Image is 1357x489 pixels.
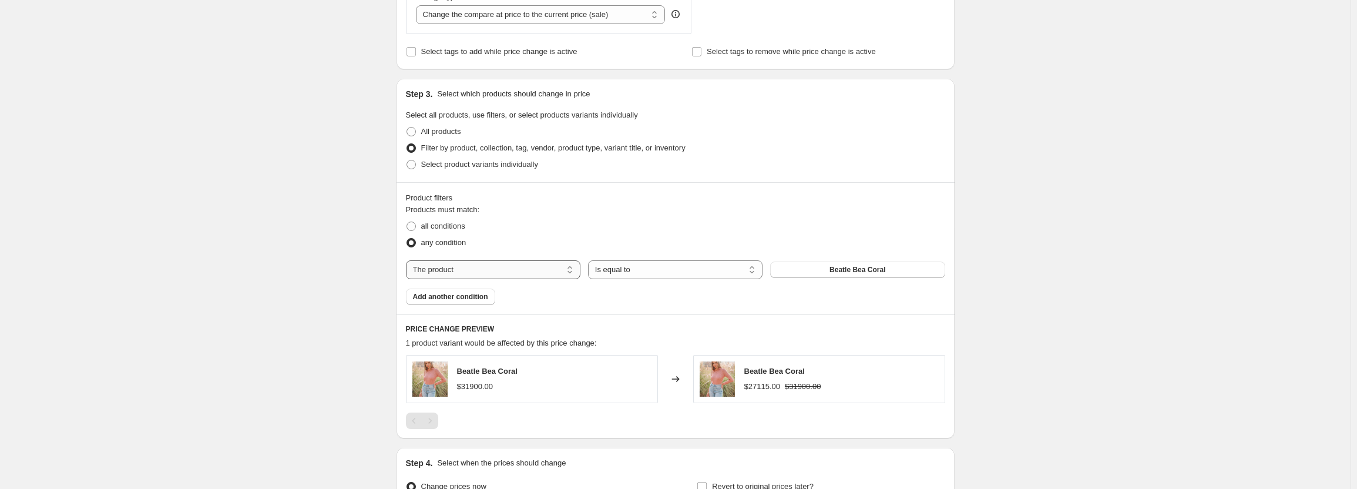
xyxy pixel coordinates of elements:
span: Filter by product, collection, tag, vendor, product type, variant title, or inventory [421,143,686,152]
p: Select which products should change in price [437,88,590,100]
h2: Step 3. [406,88,433,100]
h2: Step 4. [406,457,433,469]
p: Select when the prices should change [437,457,566,469]
span: Add another condition [413,292,488,302]
span: Select product variants individually [421,160,538,169]
span: Select all products, use filters, or select products variants individually [406,110,638,119]
span: Select tags to add while price change is active [421,47,577,56]
span: $31900.00 [457,382,493,391]
span: any condition [421,238,466,247]
nav: Pagination [406,413,438,429]
span: all conditions [421,222,465,230]
img: 001_bea1ae9a-6000-45f3-a232-9a685d6af730_80x.jpg [412,361,448,397]
button: Beatle Bea Coral [770,262,945,278]
span: $31900.00 [785,382,821,391]
span: Select tags to remove while price change is active [707,47,876,56]
span: Products must match: [406,205,480,214]
img: 001_bea1ae9a-6000-45f3-a232-9a685d6af730_80x.jpg [700,361,735,397]
span: Beatle Bea Coral [744,367,805,376]
h6: PRICE CHANGE PREVIEW [406,324,945,334]
span: Beatle Bea Coral [829,265,885,274]
span: 1 product variant would be affected by this price change: [406,339,597,347]
span: All products [421,127,461,136]
button: Add another condition [406,289,495,305]
div: help [670,8,681,20]
div: Product filters [406,192,945,204]
span: Beatle Bea Coral [457,367,518,376]
span: $27115.00 [744,382,780,391]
